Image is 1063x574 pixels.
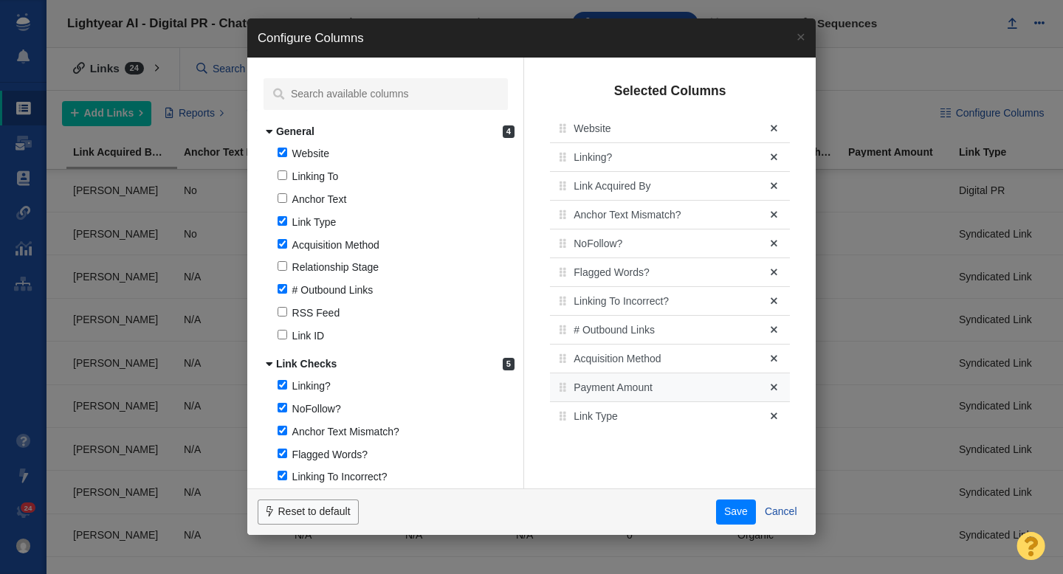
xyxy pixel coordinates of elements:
span: 5 [503,358,514,370]
button: Cancel [756,499,805,525]
input: Flagged Words? [278,449,287,458]
strong: Link Checks [276,357,498,372]
input: Linking To Incorrect? [278,471,287,480]
h5: Selected Columns [550,83,790,99]
span: Acquisition Method [574,352,770,365]
span: Link Type [292,216,337,228]
span: Link ID [292,330,325,342]
input: Link Type [278,216,287,226]
span: RSS Feed [292,307,340,319]
span: Linking? [574,151,770,164]
span: Link Type [574,409,770,423]
input: Search available columns [264,78,508,110]
span: Flagged Words? [574,266,770,279]
span: 4 [503,125,514,138]
input: Website [278,148,287,157]
input: Anchor Text Mismatch? [278,426,287,435]
span: Website [574,122,770,135]
span: Anchor Text [292,193,347,205]
span: NoFollow? [574,237,770,250]
span: Anchor Text Mismatch? [292,426,399,438]
input: Link ID [278,330,287,339]
span: Relationship Stage [292,261,379,273]
span: Flagged Words? [292,449,368,460]
input: NoFollow? [278,403,287,412]
strong: General [276,125,498,139]
input: RSS Feed [278,307,287,317]
a: Reset to default [258,499,359,525]
input: # Outbound Links [278,284,287,294]
span: NoFollow? [292,403,341,415]
button: × [786,18,816,55]
button: Save [716,499,757,525]
input: Linking To [278,170,287,180]
span: Link Acquired By [574,179,770,193]
input: Anchor Text [278,193,287,203]
input: Acquisition Method [278,239,287,249]
input: Relationship Stage [278,261,287,271]
span: # Outbound Links [292,284,374,296]
span: Acquisition Method [292,239,379,251]
span: Anchor Text Mismatch? [574,208,770,221]
span: # Outbound Links [574,323,770,336]
span: Linking To Incorrect? [574,294,770,308]
span: Linking To Incorrect? [292,471,388,483]
span: Website [292,148,329,159]
input: Linking? [278,380,287,390]
span: Payment Amount [574,381,770,394]
span: Linking To [292,170,339,182]
h4: Configure Columns [258,29,364,47]
span: Linking? [292,380,331,392]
